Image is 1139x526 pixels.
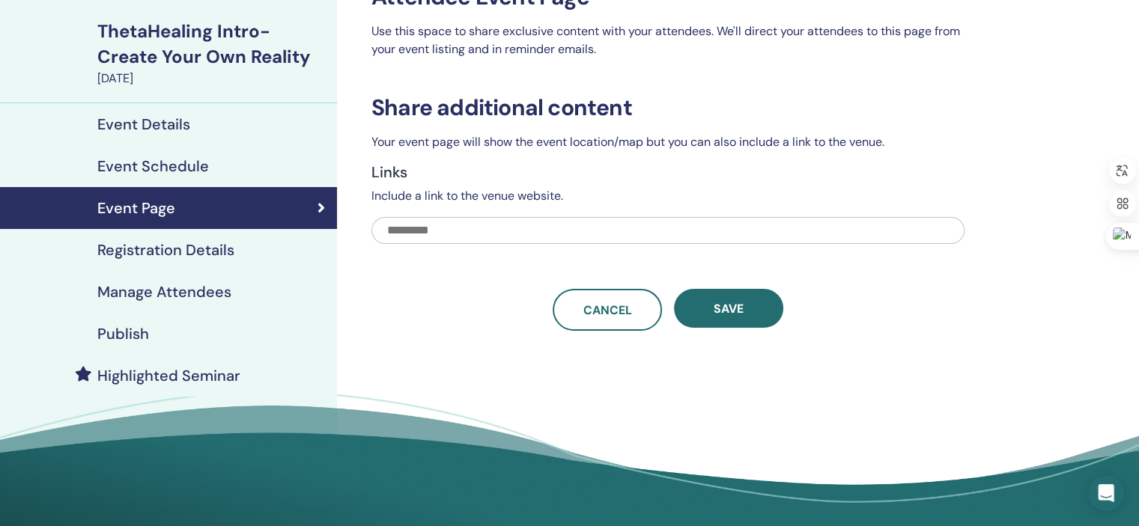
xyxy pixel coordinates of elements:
[97,325,149,343] h4: Publish
[674,289,783,328] button: Save
[97,367,240,385] h4: Highlighted Seminar
[97,70,328,88] div: [DATE]
[371,133,965,151] p: Your event page will show the event location/map but you can also include a link to the venue.
[583,302,632,318] span: Cancel
[97,199,175,217] h4: Event Page
[97,115,190,133] h4: Event Details
[97,241,234,259] h4: Registration Details
[371,22,965,58] p: Use this space to share exclusive content with your attendees. We'll direct your attendees to thi...
[97,19,328,70] div: ThetaHealing Intro- Create Your Own Reality
[1088,475,1124,511] div: Open Intercom Messenger
[371,94,965,121] h3: Share additional content
[553,289,662,331] a: Cancel
[371,187,965,205] p: Include a link to the venue website.
[371,163,965,181] h4: Links
[88,19,337,88] a: ThetaHealing Intro- Create Your Own Reality[DATE]
[97,157,209,175] h4: Event Schedule
[714,301,744,316] span: Save
[97,283,231,301] h4: Manage Attendees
